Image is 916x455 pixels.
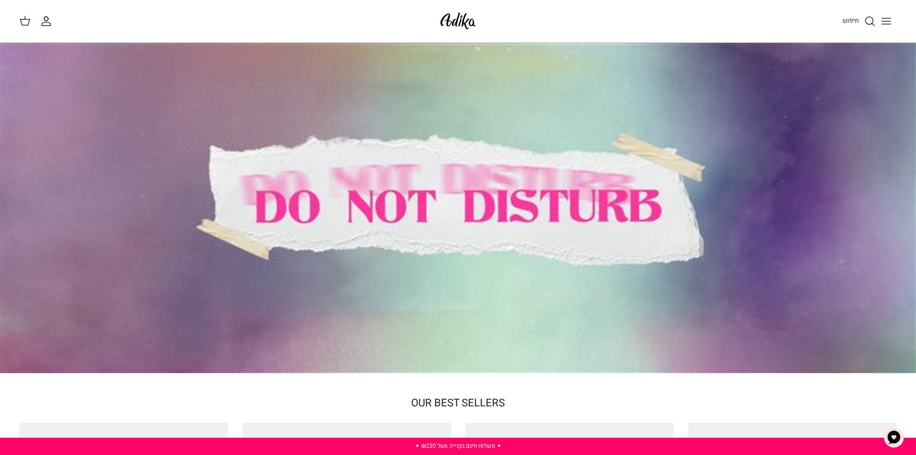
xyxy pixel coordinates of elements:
[40,15,56,27] a: החשבון שלי
[842,15,876,27] a: חיפוש
[415,442,502,450] a: ✦ משלוח חינם בקנייה מעל ₪220 ✦
[876,11,897,32] button: Toggle menu
[879,423,908,452] button: צ'אט
[411,395,505,411] a: OUR BEST SELLERS
[438,10,478,32] img: Adika IL
[842,16,859,25] span: חיפוש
